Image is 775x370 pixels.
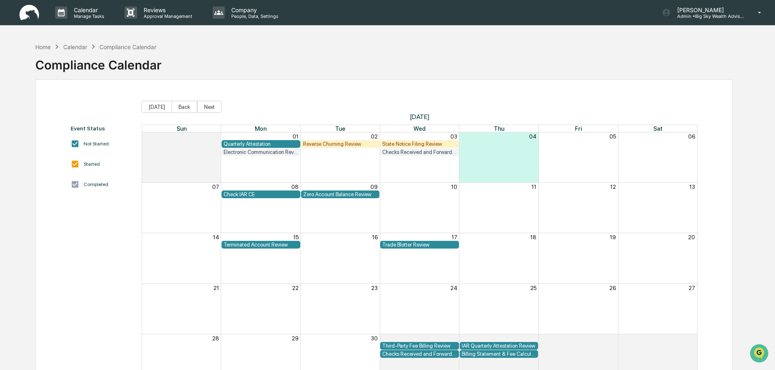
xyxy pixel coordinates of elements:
[28,70,103,77] div: We're available if you need us!
[688,335,695,342] button: 04
[530,285,536,291] button: 25
[671,6,746,13] p: [PERSON_NAME]
[224,191,298,197] div: Check IAR CE
[67,13,108,19] p: Manage Tasks
[609,335,616,342] button: 03
[255,125,267,132] span: Mon
[172,101,197,113] button: Back
[452,234,457,240] button: 17
[382,242,457,248] div: Trade Blotter Review
[293,234,299,240] button: 15
[197,101,222,113] button: Next
[382,351,457,357] div: Checks Received and Forwarded Log
[335,125,345,132] span: Tue
[462,351,536,357] div: Billing Statement & Fee Calculations Report Review
[8,17,148,30] p: How can we help?
[224,149,298,155] div: Electronic Communication Review
[371,285,378,291] button: 23
[610,184,616,190] button: 12
[529,133,536,140] button: 04
[67,6,108,13] p: Calendar
[142,113,698,121] span: [DATE]
[63,43,87,50] div: Calendar
[5,115,54,129] a: 🔎Data Lookup
[530,234,536,240] button: 18
[57,137,98,144] a: Powered byPylon
[56,99,104,114] a: 🗄️Attestations
[370,184,378,190] button: 09
[413,125,426,132] span: Wed
[5,99,56,114] a: 🖐️Preclearance
[609,285,616,291] button: 26
[225,13,282,19] p: People, Data, Settings
[225,6,282,13] p: Company
[371,133,378,140] button: 02
[303,141,378,147] div: Reverse Churning Review
[35,51,161,72] div: Compliance Calendar
[213,234,219,240] button: 14
[71,125,133,132] div: Event Status
[689,285,695,291] button: 27
[532,184,536,190] button: 11
[16,118,51,126] span: Data Lookup
[213,285,219,291] button: 21
[212,335,219,342] button: 28
[59,103,65,110] div: 🗄️
[292,285,299,291] button: 22
[575,125,582,132] span: Fri
[689,184,695,190] button: 13
[293,133,299,140] button: 01
[84,182,108,187] div: Completed
[84,161,100,167] div: Started
[609,133,616,140] button: 05
[137,6,196,13] p: Reviews
[137,13,196,19] p: Approval Management
[19,5,39,21] img: logo
[8,119,15,125] div: 🔎
[451,184,457,190] button: 10
[84,141,109,147] div: Not Started
[212,184,219,190] button: 07
[462,343,536,349] div: IAR Quarterly Attestation Review
[450,133,457,140] button: 03
[688,234,695,240] button: 20
[450,285,457,291] button: 24
[16,102,52,110] span: Preclearance
[371,335,378,342] button: 30
[142,101,172,113] button: [DATE]
[138,65,148,74] button: Start new chat
[610,234,616,240] button: 19
[653,125,663,132] span: Sat
[99,43,156,50] div: Compliance Calendar
[224,141,298,147] div: Quarterly Attestation
[224,242,298,248] div: Terminated Account Review
[292,335,299,342] button: 29
[177,125,187,132] span: Sun
[81,138,98,144] span: Pylon
[382,141,457,147] div: State Notice Filing Review
[749,343,771,365] iframe: Open customer support
[688,133,695,140] button: 06
[372,234,378,240] button: 16
[382,343,457,349] div: Third-Party Fee Billing Review
[494,125,504,132] span: Thu
[303,191,378,197] div: Zero Account Balance Review
[8,103,15,110] div: 🖐️
[8,62,23,77] img: 1746055101610-c473b297-6a78-478c-a979-82029cc54cd1
[213,133,219,140] button: 31
[382,149,457,155] div: Checks Received and Forwarded Log
[671,13,746,19] p: Admin • Big Sky Wealth Advisors
[291,184,299,190] button: 08
[451,335,457,342] button: 01
[35,43,51,50] div: Home
[28,62,133,70] div: Start new chat
[530,335,536,342] button: 02
[67,102,101,110] span: Attestations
